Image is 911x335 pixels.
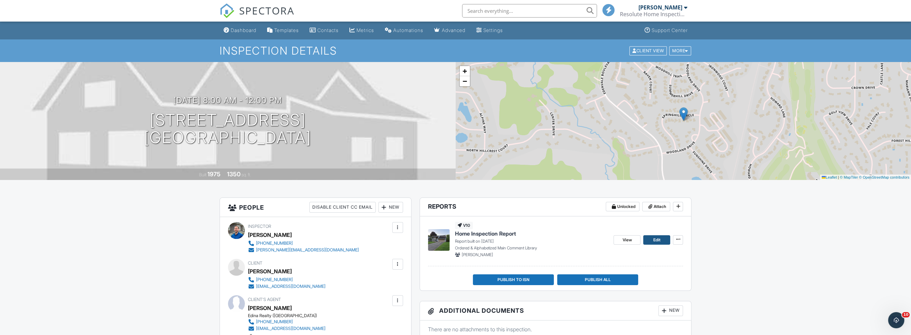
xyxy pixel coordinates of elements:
[248,318,325,325] a: [PHONE_NUMBER]
[378,202,403,213] div: New
[256,247,359,253] div: [PERSON_NAME][EMAIL_ADDRESS][DOMAIN_NAME]
[248,276,325,283] a: [PHONE_NUMBER]
[248,303,292,313] a: [PERSON_NAME]
[199,172,206,177] span: Built
[220,198,411,217] h3: People
[248,240,359,247] a: [PHONE_NUMBER]
[460,76,470,86] a: Zoom out
[902,312,910,317] span: 10
[248,230,292,240] div: [PERSON_NAME]
[629,46,667,55] div: Client View
[317,27,339,33] div: Contacts
[382,24,426,37] a: Automations (Basic)
[460,66,470,76] a: Zoom in
[227,171,240,178] div: 1350
[256,284,325,289] div: [EMAIL_ADDRESS][DOMAIN_NAME]
[859,175,909,179] a: © OpenStreetMap contributors
[431,24,468,37] a: Advanced
[274,27,299,33] div: Templates
[652,27,688,33] div: Support Center
[669,46,691,55] div: More
[822,175,837,179] a: Leaflet
[248,261,262,266] span: Client
[888,312,904,328] iframe: Intercom live chat
[309,202,376,213] div: Disable Client CC Email
[220,9,294,23] a: SPECTORA
[239,3,294,18] span: SPECTORA
[658,305,683,316] div: New
[207,171,221,178] div: 1975
[231,27,256,33] div: Dashboard
[462,4,597,18] input: Search everything...
[144,111,311,147] h1: [STREET_ADDRESS] [GEOGRAPHIC_DATA]
[256,277,293,282] div: [PHONE_NUMBER]
[462,67,467,75] span: +
[642,24,690,37] a: Support Center
[357,27,374,33] div: Metrics
[248,325,325,332] a: [EMAIL_ADDRESS][DOMAIN_NAME]
[248,224,271,229] span: Inspector
[420,301,691,321] h3: Additional Documents
[256,326,325,331] div: [EMAIL_ADDRESS][DOMAIN_NAME]
[248,283,325,290] a: [EMAIL_ADDRESS][DOMAIN_NAME]
[638,4,682,11] div: [PERSON_NAME]
[256,241,293,246] div: [PHONE_NUMBER]
[483,27,503,33] div: Settings
[241,172,251,177] span: sq. ft.
[173,96,282,105] h3: [DATE] 8:00 am - 12:00 pm
[264,24,302,37] a: Templates
[840,175,858,179] a: © MapTiler
[248,266,292,276] div: [PERSON_NAME]
[679,107,688,121] img: Marker
[629,48,668,53] a: Client View
[442,27,465,33] div: Advanced
[307,24,341,37] a: Contacts
[393,27,423,33] div: Automations
[220,45,692,57] h1: Inspection Details
[248,297,281,302] span: Client's Agent
[462,77,467,85] span: −
[220,3,234,18] img: The Best Home Inspection Software - Spectora
[428,326,683,333] p: There are no attachments to this inspection.
[838,175,839,179] span: |
[248,313,331,318] div: Edina Realty ([GEOGRAPHIC_DATA])
[248,247,359,253] a: [PERSON_NAME][EMAIL_ADDRESS][DOMAIN_NAME]
[620,11,687,18] div: Resolute Home Inspections MN, LLC
[474,24,506,37] a: Settings
[347,24,377,37] a: Metrics
[256,319,293,325] div: [PHONE_NUMBER]
[221,24,259,37] a: Dashboard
